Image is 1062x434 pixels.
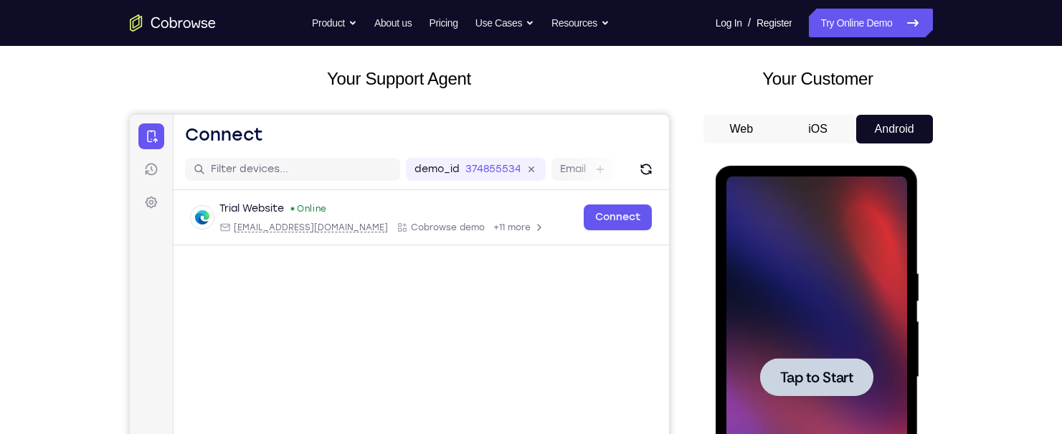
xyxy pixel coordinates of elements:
[748,14,751,32] span: /
[716,9,742,37] a: Log In
[475,9,534,37] button: Use Cases
[703,66,933,92] h2: Your Customer
[374,9,412,37] a: About us
[856,115,933,143] button: Android
[130,66,669,92] h2: Your Support Agent
[779,115,856,143] button: iOS
[130,14,216,32] a: Go to the home page
[44,192,158,230] button: Tap to Start
[312,9,357,37] button: Product
[703,115,780,143] button: Web
[65,204,138,219] span: Tap to Start
[809,9,932,37] a: Try Online Demo
[757,9,792,37] a: Register
[551,9,610,37] button: Resources
[429,9,457,37] a: Pricing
